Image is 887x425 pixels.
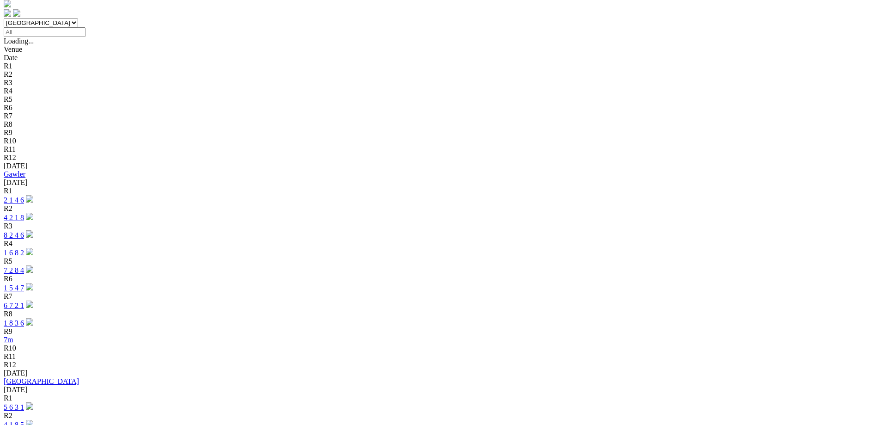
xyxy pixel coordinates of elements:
div: R3 [4,79,883,87]
div: R1 [4,394,883,402]
a: 5 6 3 1 [4,403,24,411]
div: R12 [4,154,883,162]
a: 4 2 1 8 [4,214,24,222]
a: 1 5 4 7 [4,284,24,292]
div: R2 [4,204,883,213]
div: R3 [4,222,883,230]
img: play-circle.svg [26,283,33,290]
a: 1 8 3 6 [4,319,24,327]
div: R7 [4,112,883,120]
div: R10 [4,344,883,352]
div: [DATE] [4,179,883,187]
a: Gawler [4,170,25,178]
div: R11 [4,352,883,361]
img: play-circle.svg [26,213,33,220]
div: R5 [4,257,883,265]
div: R8 [4,120,883,129]
div: R6 [4,104,883,112]
div: R9 [4,129,883,137]
span: Loading... [4,37,34,45]
div: [DATE] [4,162,883,170]
div: [DATE] [4,369,883,377]
div: R12 [4,361,883,369]
a: 7m [4,336,13,344]
div: R1 [4,62,883,70]
div: R10 [4,137,883,145]
div: R2 [4,412,883,420]
div: R5 [4,95,883,104]
div: Date [4,54,883,62]
div: R11 [4,145,883,154]
div: R7 [4,292,883,301]
a: 8 2 4 6 [4,231,24,239]
div: R1 [4,187,883,195]
img: play-circle.svg [26,402,33,410]
img: play-circle.svg [26,318,33,326]
a: 6 7 2 1 [4,302,24,309]
div: R4 [4,240,883,248]
img: play-circle.svg [26,195,33,203]
div: R9 [4,327,883,336]
a: 2 1 4 6 [4,196,24,204]
div: R2 [4,70,883,79]
input: Select date [4,27,85,37]
img: play-circle.svg [26,248,33,255]
img: facebook.svg [4,9,11,17]
img: play-circle.svg [26,265,33,273]
a: [GEOGRAPHIC_DATA] [4,377,79,385]
div: R4 [4,87,883,95]
a: 1 6 8 2 [4,249,24,257]
div: Venue [4,45,883,54]
img: twitter.svg [13,9,20,17]
img: play-circle.svg [26,301,33,308]
div: R8 [4,310,883,318]
img: play-circle.svg [26,230,33,238]
div: R6 [4,275,883,283]
div: [DATE] [4,386,883,394]
a: 7 2 8 4 [4,266,24,274]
